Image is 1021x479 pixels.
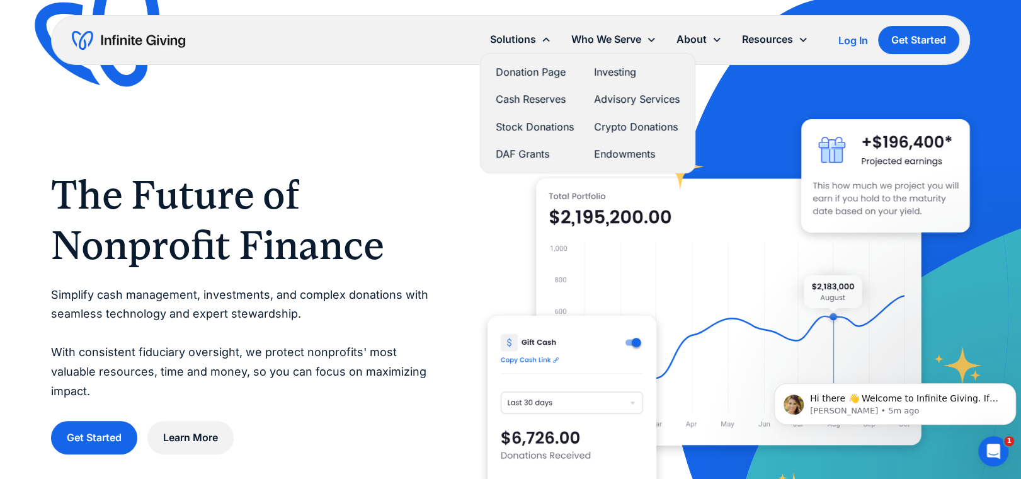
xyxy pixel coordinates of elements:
span: 1 [1004,436,1014,446]
a: Donation Page [496,64,574,81]
img: nonprofit donation platform [536,178,922,445]
div: About [666,26,732,53]
div: Solutions [490,31,536,48]
iframe: Intercom live chat [978,436,1008,466]
div: Who We Serve [561,26,666,53]
nav: Solutions [480,53,695,173]
div: Solutions [480,26,561,53]
a: Get Started [878,26,959,54]
a: Log In [838,33,868,48]
a: Stock Donations [496,118,574,136]
a: Investing [594,64,680,81]
iframe: Intercom notifications message [769,357,1021,445]
a: Get Started [51,421,137,454]
a: Endowments [594,146,680,163]
a: Cash Reserves [496,91,574,108]
div: About [676,31,707,48]
div: Resources [732,26,818,53]
a: home [72,30,185,50]
div: Resources [742,31,793,48]
div: Log In [838,35,868,45]
p: Simplify cash management, investments, and complex donations with seamless technology and expert ... [51,286,437,401]
h1: The Future of Nonprofit Finance [51,170,437,270]
a: Crypto Donations [594,118,680,136]
div: Who We Serve [571,31,641,48]
a: DAF Grants [496,146,574,163]
img: fundraising star [934,347,983,384]
a: Advisory Services [594,91,680,108]
a: Learn More [147,421,234,454]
